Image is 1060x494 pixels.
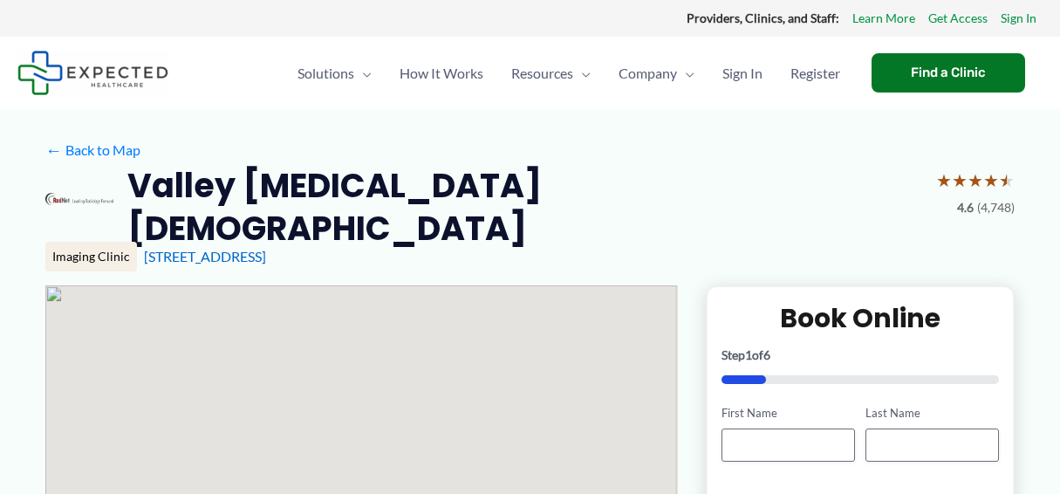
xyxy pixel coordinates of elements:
a: Learn More [852,7,915,30]
span: ← [45,141,62,158]
span: Menu Toggle [677,43,694,104]
span: 4.6 [957,196,974,219]
h2: Book Online [721,301,999,335]
span: 1 [745,347,752,362]
a: Register [776,43,854,104]
label: First Name [721,405,855,422]
a: ←Back to Map [45,137,140,163]
a: [STREET_ADDRESS] [144,248,266,264]
a: SolutionsMenu Toggle [284,43,386,104]
span: (4,748) [977,196,1015,219]
div: Imaging Clinic [45,242,137,271]
a: Sign In [708,43,776,104]
a: How It Works [386,43,497,104]
span: Register [790,43,840,104]
p: Step of [721,349,999,361]
span: ★ [968,164,983,196]
label: Last Name [865,405,999,422]
span: How It Works [400,43,483,104]
a: Get Access [928,7,988,30]
span: Company [619,43,677,104]
img: Expected Healthcare Logo - side, dark font, small [17,51,168,95]
a: ResourcesMenu Toggle [497,43,605,104]
a: Find a Clinic [872,53,1025,93]
nav: Primary Site Navigation [284,43,854,104]
span: Solutions [297,43,354,104]
span: ★ [999,164,1015,196]
span: Sign In [722,43,763,104]
span: Menu Toggle [354,43,372,104]
h2: Valley [MEDICAL_DATA] [DEMOGRAPHIC_DATA] [127,164,923,250]
span: Menu Toggle [573,43,591,104]
strong: Providers, Clinics, and Staff: [687,10,839,25]
span: ★ [983,164,999,196]
span: Resources [511,43,573,104]
a: CompanyMenu Toggle [605,43,708,104]
span: 6 [763,347,770,362]
span: ★ [952,164,968,196]
span: ★ [936,164,952,196]
a: Sign In [1001,7,1036,30]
